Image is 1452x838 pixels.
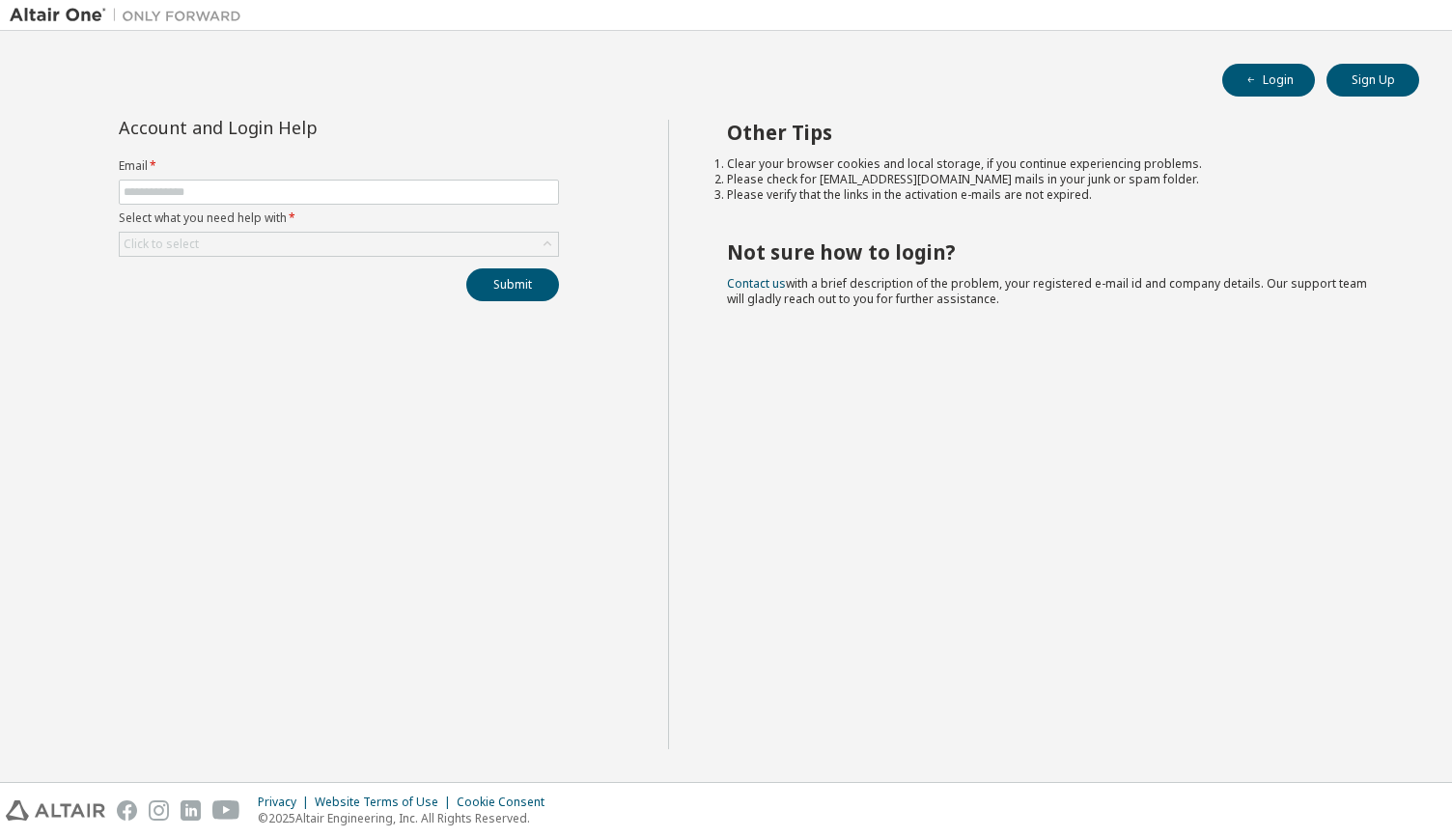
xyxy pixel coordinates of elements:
p: © 2025 Altair Engineering, Inc. All Rights Reserved. [258,810,556,826]
img: linkedin.svg [181,800,201,821]
img: youtube.svg [212,800,240,821]
label: Select what you need help with [119,210,559,226]
div: Click to select [124,237,199,252]
div: Click to select [120,233,558,256]
li: Clear your browser cookies and local storage, if you continue experiencing problems. [727,156,1385,172]
button: Login [1222,64,1315,97]
div: Website Terms of Use [315,795,457,810]
label: Email [119,158,559,174]
div: Cookie Consent [457,795,556,810]
img: instagram.svg [149,800,169,821]
li: Please verify that the links in the activation e-mails are not expired. [727,187,1385,203]
h2: Not sure how to login? [727,239,1385,265]
li: Please check for [EMAIL_ADDRESS][DOMAIN_NAME] mails in your junk or spam folder. [727,172,1385,187]
h2: Other Tips [727,120,1385,145]
div: Privacy [258,795,315,810]
img: altair_logo.svg [6,800,105,821]
button: Submit [466,268,559,301]
img: facebook.svg [117,800,137,821]
img: Altair One [10,6,251,25]
button: Sign Up [1326,64,1419,97]
span: with a brief description of the problem, your registered e-mail id and company details. Our suppo... [727,275,1367,307]
a: Contact us [727,275,786,292]
div: Account and Login Help [119,120,471,135]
